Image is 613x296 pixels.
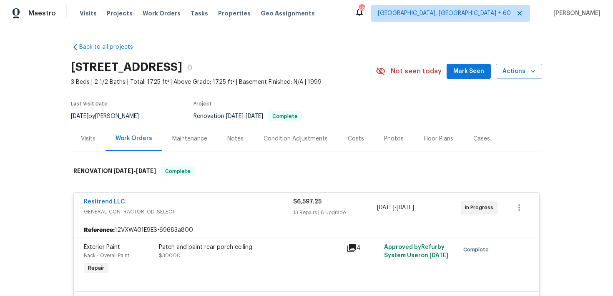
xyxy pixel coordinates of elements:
span: Geo Assignments [261,9,315,18]
div: Maintenance [172,135,207,143]
span: 3 Beds | 2 1/2 Baths | Total: 1725 ft² | Above Grade: 1725 ft² | Basement Finished: N/A | 1999 [71,78,376,86]
div: 12VXWA01E9ES-69683a800 [74,223,539,238]
b: Reference: [84,226,115,234]
span: [DATE] [377,205,394,211]
span: Properties [218,9,251,18]
div: Patch and paint rear porch ceiling [159,243,342,251]
span: - [377,203,414,212]
span: [DATE] [136,168,156,174]
span: Back - Overall Paint [84,253,129,258]
span: [DATE] [397,205,414,211]
div: 499 [359,5,364,13]
span: Approved by Refurby System User on [384,244,448,258]
span: $300.00 [159,253,181,258]
span: [DATE] [430,253,448,258]
span: Last Visit Date [71,101,108,106]
span: Maestro [28,9,56,18]
div: 13 Repairs | 6 Upgrade [293,208,377,217]
div: Cases [473,135,490,143]
span: Not seen today [391,67,442,75]
div: by [PERSON_NAME] [71,111,149,121]
span: Actions [502,66,535,77]
span: Projects [107,9,133,18]
span: Project [193,101,212,106]
h6: RENOVATION [73,166,156,176]
span: In Progress [465,203,497,212]
div: Visits [81,135,95,143]
div: Condition Adjustments [264,135,328,143]
h2: [STREET_ADDRESS] [71,63,182,71]
span: Mark Seen [453,66,484,77]
div: Photos [384,135,404,143]
div: Costs [348,135,364,143]
span: Visits [80,9,97,18]
a: Back to all projects [71,43,151,51]
button: Mark Seen [447,64,491,79]
span: Complete [269,114,301,119]
span: Complete [463,246,492,254]
span: - [226,113,263,119]
span: Work Orders [143,9,181,18]
div: Work Orders [116,134,152,143]
span: [DATE] [113,168,133,174]
span: GENERAL_CONTRACTOR, OD_SELECT [84,208,293,216]
span: Exterior Paint [84,244,120,250]
span: [PERSON_NAME] [550,9,600,18]
div: Notes [227,135,244,143]
button: Actions [496,64,542,79]
a: Resitrend LLC [84,199,125,205]
div: 4 [347,243,379,253]
span: Repair [85,264,108,272]
span: Tasks [191,10,208,16]
span: Complete [162,167,194,176]
span: [GEOGRAPHIC_DATA], [GEOGRAPHIC_DATA] + 60 [378,9,511,18]
div: RENOVATION [DATE]-[DATE]Complete [71,158,542,185]
span: [DATE] [71,113,88,119]
div: Floor Plans [424,135,453,143]
span: $6,597.25 [293,199,322,205]
span: [DATE] [246,113,263,119]
button: Copy Address [182,60,197,75]
span: - [113,168,156,174]
span: Renovation [193,113,302,119]
span: [DATE] [226,113,244,119]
